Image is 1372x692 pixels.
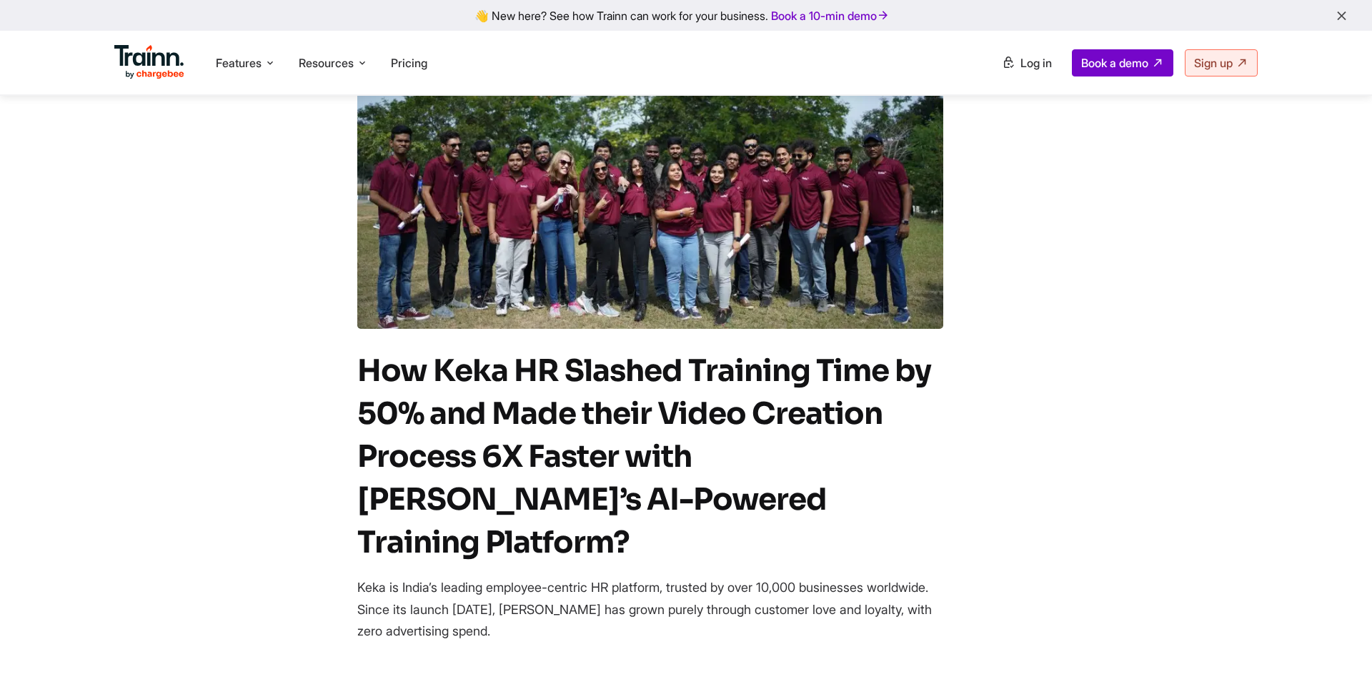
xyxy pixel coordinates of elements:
[357,350,943,564] h1: How Keka HR Slashed Training Time by 50% and Made their Video Creation Process 6X Faster with [PE...
[768,6,893,26] a: Book a 10-min demo
[216,55,262,71] span: Features
[1081,56,1148,70] span: Book a demo
[1194,56,1233,70] span: Sign up
[299,55,354,71] span: Resources
[1185,49,1258,76] a: Sign up
[114,45,184,79] img: Trainn Logo
[1072,49,1173,76] a: Book a demo
[9,9,1363,22] div: 👋 New here? See how Trainn can work for your business.
[1301,623,1372,692] iframe: Chat Widget
[391,56,427,70] a: Pricing
[993,50,1060,76] a: Log in
[1020,56,1052,70] span: Log in
[357,577,943,643] p: Keka is India’s leading employee-centric HR platform, trusted by over 10,000 businesses worldwide...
